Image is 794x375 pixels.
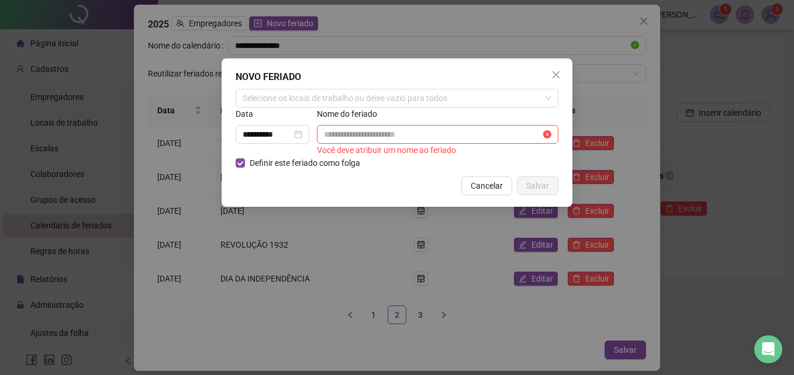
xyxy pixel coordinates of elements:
button: Cancelar [461,176,512,195]
div: Open Intercom Messenger [754,335,782,363]
label: Nome do feriado [317,107,385,120]
button: Close [547,65,565,84]
span: Cancelar [471,179,503,192]
span: close [551,70,561,79]
div: NOVO FERIADO [236,70,558,84]
label: Data [236,107,261,120]
div: Você deve atribuir um nome ao feriado [317,144,558,157]
button: Salvar [517,176,558,195]
span: Definir este feriado como folga [245,157,365,169]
